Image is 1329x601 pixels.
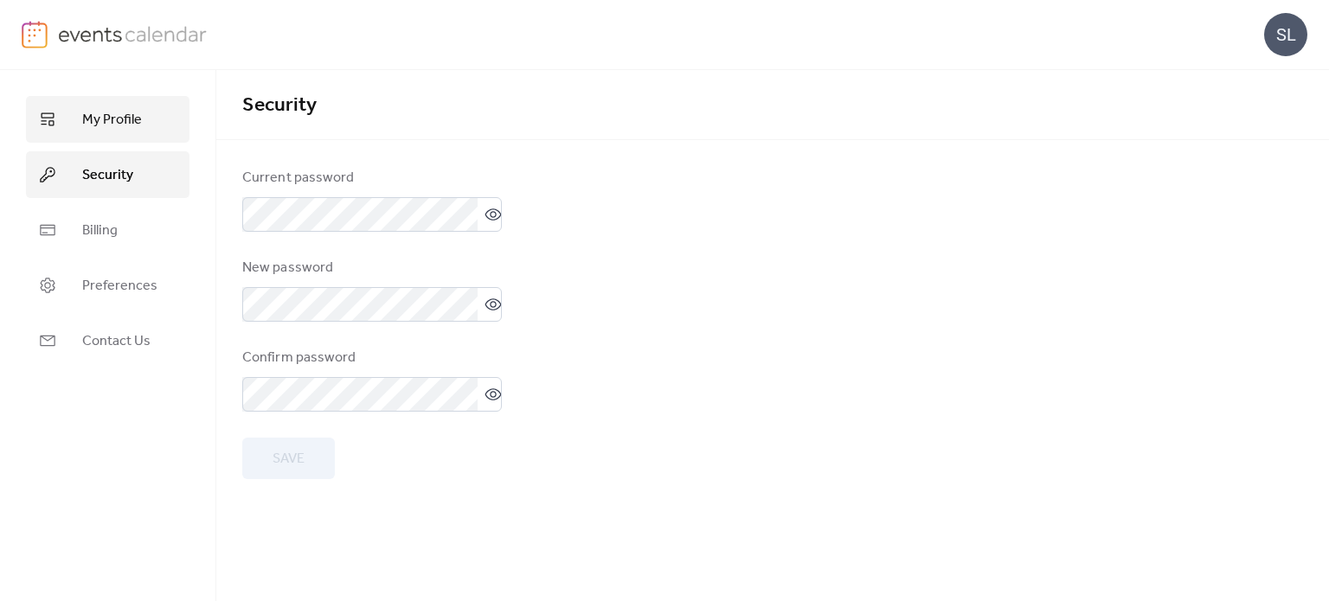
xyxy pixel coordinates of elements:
span: My Profile [82,110,142,131]
img: logo [22,21,48,48]
div: Confirm password [242,348,498,368]
span: Contact Us [82,331,151,352]
a: Preferences [26,262,189,309]
span: Billing [82,221,118,241]
img: logo-type [58,21,208,47]
a: Security [26,151,189,198]
span: Security [242,86,317,125]
div: New password [242,258,498,278]
div: Current password [242,168,498,189]
span: Preferences [82,276,157,297]
a: My Profile [26,96,189,143]
span: Security [82,165,133,186]
div: SL [1264,13,1307,56]
a: Contact Us [26,317,189,364]
a: Billing [26,207,189,253]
